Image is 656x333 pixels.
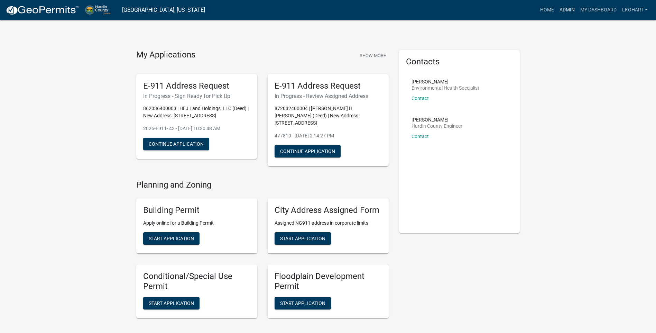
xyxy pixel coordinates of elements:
[143,81,250,91] h5: E-911 Address Request
[412,85,479,90] p: Environmental Health Specialist
[412,79,479,84] p: [PERSON_NAME]
[406,57,513,67] h5: Contacts
[557,3,578,17] a: Admin
[280,300,325,306] span: Start Application
[275,219,382,227] p: Assigned NG911 address in corporate limits
[412,96,429,101] a: Contact
[275,232,331,245] button: Start Application
[357,50,389,61] button: Show More
[275,105,382,127] p: 872032400004 | [PERSON_NAME] H [PERSON_NAME] (Deed) | New Address: [STREET_ADDRESS]
[275,81,382,91] h5: E-911 Address Request
[280,236,325,241] span: Start Application
[412,124,462,128] p: Hardin County Engineer
[143,125,250,132] p: 2025-E911- 43 - [DATE] 10:30:48 AM
[136,180,389,190] h4: Planning and Zoning
[275,145,341,157] button: Continue Application
[619,3,650,17] a: lkohart
[537,3,557,17] a: Home
[143,271,250,291] h5: Conditional/Special Use Permit
[143,232,200,245] button: Start Application
[143,105,250,119] p: 862036400003 | HEJ Land Holdings, LLC (Deed) | New Address: [STREET_ADDRESS]
[412,134,429,139] a: Contact
[149,300,194,306] span: Start Application
[143,138,209,150] button: Continue Application
[149,236,194,241] span: Start Application
[143,205,250,215] h5: Building Permit
[275,297,331,309] button: Start Application
[143,219,250,227] p: Apply online for a Building Permit
[275,205,382,215] h5: City Address Assigned Form
[143,297,200,309] button: Start Application
[412,117,462,122] p: [PERSON_NAME]
[85,5,117,15] img: Hardin County, Iowa
[136,50,195,60] h4: My Applications
[143,93,250,99] h6: In Progress - Sign Ready for Pick Up
[275,132,382,139] p: 477819 - [DATE] 2:14:27 PM
[578,3,619,17] a: My Dashboard
[122,4,205,16] a: [GEOGRAPHIC_DATA], [US_STATE]
[275,271,382,291] h5: Floodplain Development Permit
[275,93,382,99] h6: In Progress - Review Assigned Address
